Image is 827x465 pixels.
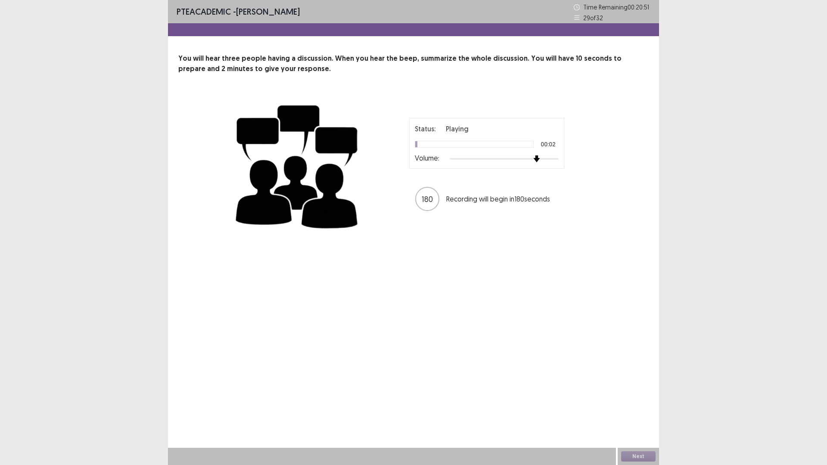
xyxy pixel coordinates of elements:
[583,3,650,12] p: Time Remaining 00 : 20 : 51
[415,153,439,163] p: Volume:
[415,124,435,134] p: Status:
[533,155,540,162] img: arrow-thumb
[446,194,558,204] p: Recording will begin in 180 seconds
[583,13,603,22] p: 29 of 32
[233,95,362,236] img: group-discussion
[541,141,556,147] p: 00:02
[446,124,469,134] p: Playing
[178,53,649,74] p: You will hear three people having a discussion. When you hear the beep, summarize the whole discu...
[177,6,231,17] span: PTE academic
[177,5,300,18] p: - [PERSON_NAME]
[422,193,433,205] p: 180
